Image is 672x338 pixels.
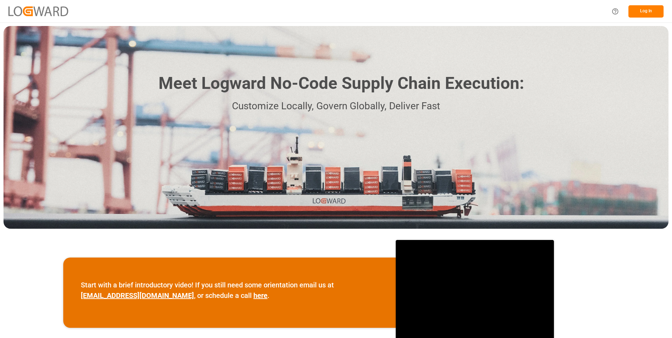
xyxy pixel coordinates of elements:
[81,291,194,300] a: [EMAIL_ADDRESS][DOMAIN_NAME]
[148,98,524,114] p: Customize Locally, Govern Globally, Deliver Fast
[607,4,623,19] button: Help Center
[159,71,524,96] h1: Meet Logward No-Code Supply Chain Execution:
[8,6,68,16] img: Logward_new_orange.png
[253,291,267,300] a: here
[81,280,378,301] p: Start with a brief introductory video! If you still need some orientation email us at , or schedu...
[628,5,664,18] button: Log In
